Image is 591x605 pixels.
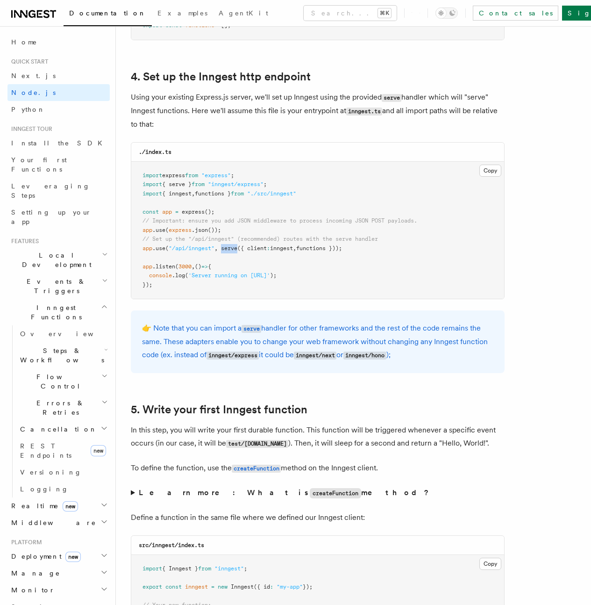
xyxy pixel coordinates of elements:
[7,58,48,65] span: Quick start
[152,245,165,252] span: .use
[20,330,116,338] span: Overview
[192,190,195,197] span: ,
[7,585,55,595] span: Monitor
[157,9,207,17] span: Examples
[7,277,102,295] span: Events & Triggers
[131,91,505,131] p: Using your existing Express.js server, we'll set up Inngest using the provided handler which will...
[16,438,110,464] a: REST Endpointsnew
[178,263,192,270] span: 3000
[142,172,162,179] span: import
[131,403,307,416] a: 5. Write your first Inngest function
[162,565,198,572] span: { Inngest }
[11,182,90,199] span: Leveraging Steps
[7,299,110,325] button: Inngest Functions
[7,569,60,578] span: Manage
[7,501,78,511] span: Realtime
[169,245,214,252] span: "/api/inngest"
[214,245,218,252] span: ,
[221,245,237,252] span: serve
[7,84,110,101] a: Node.js
[16,421,110,438] button: Cancellation
[7,151,110,178] a: Your first Functions
[142,236,378,242] span: // Set up the "/api/inngest" (recommended) routes with the serve handler
[11,156,67,173] span: Your first Functions
[7,67,110,84] a: Next.js
[7,101,110,118] a: Python
[142,263,152,270] span: app
[16,342,110,368] button: Steps & Workflows
[205,209,214,215] span: ();
[185,172,198,179] span: from
[270,583,273,590] span: :
[343,352,386,360] code: inngest/hono
[479,558,501,570] button: Copy
[142,583,162,590] span: export
[237,245,267,252] span: ({ client
[231,190,244,197] span: from
[7,303,101,322] span: Inngest Functions
[7,251,102,269] span: Local Development
[142,209,159,215] span: const
[270,272,277,279] span: );
[64,3,152,26] a: Documentation
[152,3,213,25] a: Examples
[211,583,214,590] span: =
[201,172,231,179] span: "express"
[11,139,108,147] span: Install the SDK
[20,442,71,459] span: REST Endpoints
[16,464,110,481] a: Versioning
[231,172,234,179] span: ;
[473,6,558,21] a: Contact sales
[294,352,336,360] code: inngest/next
[188,272,270,279] span: 'Server running on [URL]'
[11,209,92,225] span: Setting up your app
[208,181,263,187] span: "inngest/express"
[232,463,281,472] a: createFunction
[192,181,205,187] span: from
[293,245,296,252] span: ,
[7,548,110,565] button: Deploymentnew
[7,582,110,598] button: Monitor
[208,263,211,270] span: {
[7,34,110,50] a: Home
[296,245,342,252] span: functions }));
[7,178,110,204] a: Leveraging Steps
[172,272,185,279] span: .log
[142,281,152,288] span: });
[242,324,261,332] a: serve
[201,263,208,270] span: =>
[7,135,110,151] a: Install the SDK
[232,465,281,473] code: createFunction
[131,70,311,83] a: 4. Set up the Inngest http endpoint
[7,247,110,273] button: Local Development
[11,106,45,113] span: Python
[142,190,162,197] span: import
[208,227,221,233] span: ());
[16,395,110,421] button: Errors & Retries
[65,552,81,562] span: new
[277,583,303,590] span: "my-app"
[142,227,152,233] span: app
[206,352,259,360] code: inngest/express
[20,485,69,493] span: Logging
[226,440,288,448] code: test/[DOMAIN_NAME]
[165,245,169,252] span: (
[231,583,254,590] span: Inngest
[142,245,152,252] span: app
[162,181,192,187] span: { serve }
[7,204,110,230] a: Setting up your app
[479,165,501,177] button: Copy
[131,461,505,475] p: To define the function, use the method on the Inngest client.
[195,263,201,270] span: ()
[142,565,162,572] span: import
[185,272,188,279] span: (
[16,372,101,391] span: Flow Control
[218,583,228,590] span: new
[7,325,110,497] div: Inngest Functions
[7,238,39,245] span: Features
[169,227,192,233] span: express
[7,497,110,514] button: Realtimenew
[192,227,208,233] span: .json
[214,565,244,572] span: "inngest"
[219,9,268,17] span: AgentKit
